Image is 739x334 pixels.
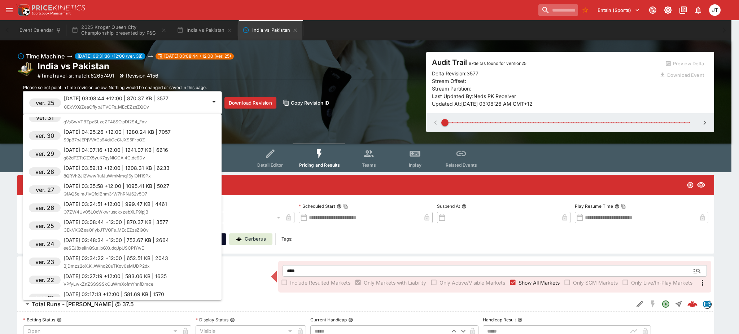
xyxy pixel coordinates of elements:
[64,290,164,298] p: [DATE] 02:17:13 +12:00 | 581.69 KB | 1570
[64,146,168,154] p: [DATE] 04:07:16 +12:00 | 1241.07 KB | 6616
[35,276,54,284] h6: ver. 22
[64,182,169,190] p: [DATE] 03:35:58 +12:00 | 1095.41 KB | 5027
[64,245,144,251] span: eeSEJ8xeilnQS.a_bGXudqJpUSCPIYwE
[64,191,147,197] span: QfAQ5elmJ1vQfdIBnm3rW7hRNJ62v5O7
[64,254,168,262] p: [DATE] 02:34:22 +12:00 | 652.51 KB | 2043
[64,227,149,233] span: CEkVXQZeaOflybJTVOFs_MEcEZzsZQOv
[36,185,54,194] h6: ver. 27
[64,128,171,136] p: [DATE] 04:25:26 +12:00 | 1280.24 KB | 7057
[64,137,145,142] span: S9pB7pJEPjVVAGs94dtOcCIJXS5FrbOZ
[35,149,54,158] h6: ver. 29
[35,258,54,266] h6: ver. 23
[35,203,54,212] h6: ver. 26
[36,294,54,302] h6: ver. 21
[64,263,150,269] span: BjDmzz2oX.K_AWhq20uTKov0sMUDP2dx
[35,221,54,230] h6: ver. 25
[64,209,148,215] span: O7ZW4Uv05L0cWkwrusckxzebXLF9ipjB
[64,272,167,280] p: [DATE] 02:27:19 +12:00 | 583.06 KB | 1635
[64,155,145,161] span: g82dFZTtCZX5yuK7qyNlGCAl4C.de9Dv
[64,218,168,226] p: [DATE] 03:08:44 +12:00 | 870.37 KB | 3577
[64,173,151,179] span: 8QRVh2JI2VwwRufJuWmMmq16yION19Px
[35,131,54,140] h6: ver. 30
[64,281,153,287] span: VPfyLwkZnZSSSSSkOuWmXofmYnnfDmce
[64,200,167,208] p: [DATE] 03:24:51 +12:00 | 999.47 KB | 4461
[64,236,169,244] p: [DATE] 02:48:34 +12:00 | 752.67 KB | 2664
[64,164,170,172] p: [DATE] 03:59:13 +12:00 | 1208.31 KB | 6233
[36,113,54,122] h6: ver. 31
[64,119,147,124] span: gVsGwVTBZpzSLzcZT48SO.pDl2S4_Fxv
[35,239,54,248] h6: ver. 24
[35,167,54,176] h6: ver. 28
